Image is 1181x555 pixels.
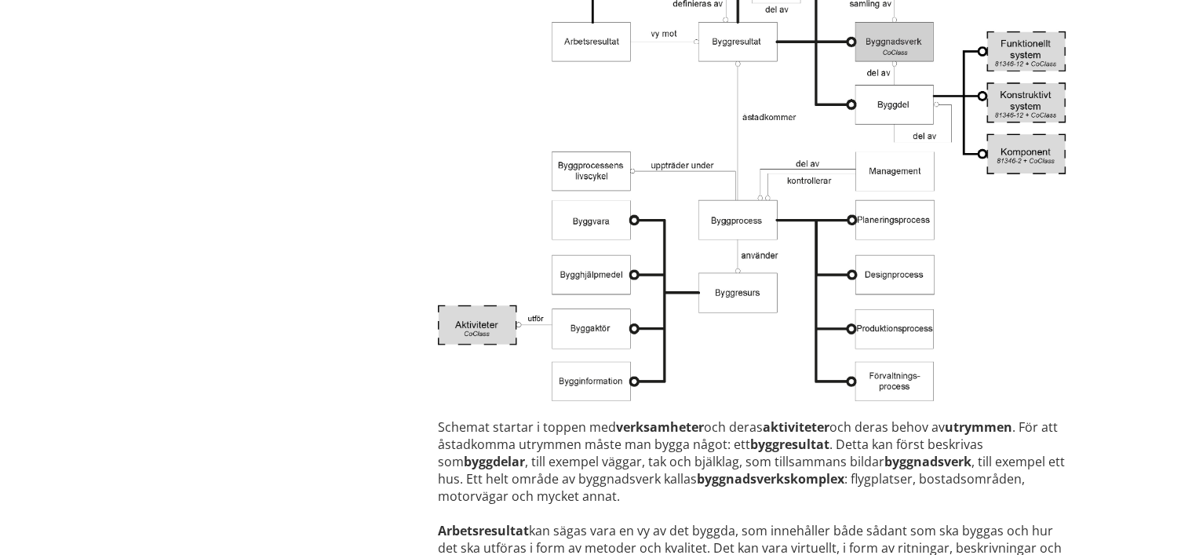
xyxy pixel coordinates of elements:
[438,521,529,539] strong: Arbetsresultat
[616,418,704,435] strong: verksamheter
[884,452,971,469] strong: byggnadsverk
[945,418,1012,435] strong: utrymmen
[763,418,829,435] strong: aktiviteter
[697,469,844,487] strong: byggnadsverkskomplex
[464,452,525,469] strong: byggdelar
[750,435,829,452] strong: byggresultat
